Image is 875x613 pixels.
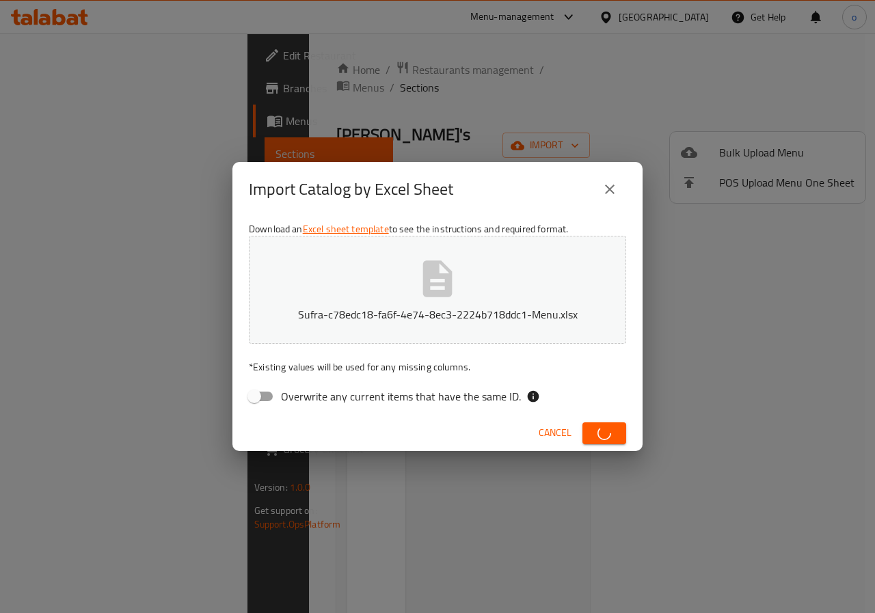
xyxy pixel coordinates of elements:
span: Overwrite any current items that have the same ID. [281,388,521,405]
button: Cancel [533,420,577,446]
button: close [593,173,626,206]
a: Excel sheet template [303,220,389,238]
div: Download an to see the instructions and required format. [232,217,643,415]
p: Existing values will be used for any missing columns. [249,360,626,374]
span: Cancel [539,424,571,441]
svg: If the overwrite option isn't selected, then the items that match an existing ID will be ignored ... [526,390,540,403]
button: Sufra-c78edc18-fa6f-4e74-8ec3-2224b718ddc1-Menu.xlsx [249,236,626,344]
h2: Import Catalog by Excel Sheet [249,178,453,200]
p: Sufra-c78edc18-fa6f-4e74-8ec3-2224b718ddc1-Menu.xlsx [270,306,605,323]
